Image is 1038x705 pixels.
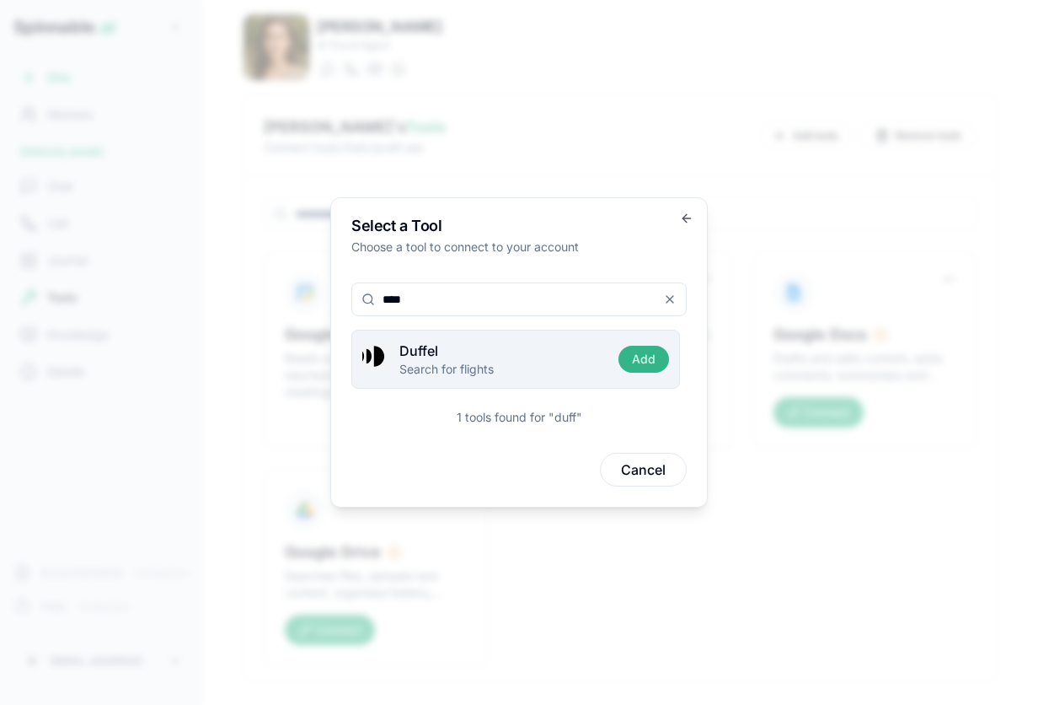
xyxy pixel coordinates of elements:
[362,346,389,373] img: duffel icon
[618,346,669,373] button: Add
[600,453,687,487] button: Cancel
[457,409,582,426] div: 1 tools found for "duff"
[351,239,687,256] p: Choose a tool to connect to your account
[399,341,438,361] span: Duffel
[399,361,602,378] p: Search for flights
[351,218,687,234] h2: Select a Tool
